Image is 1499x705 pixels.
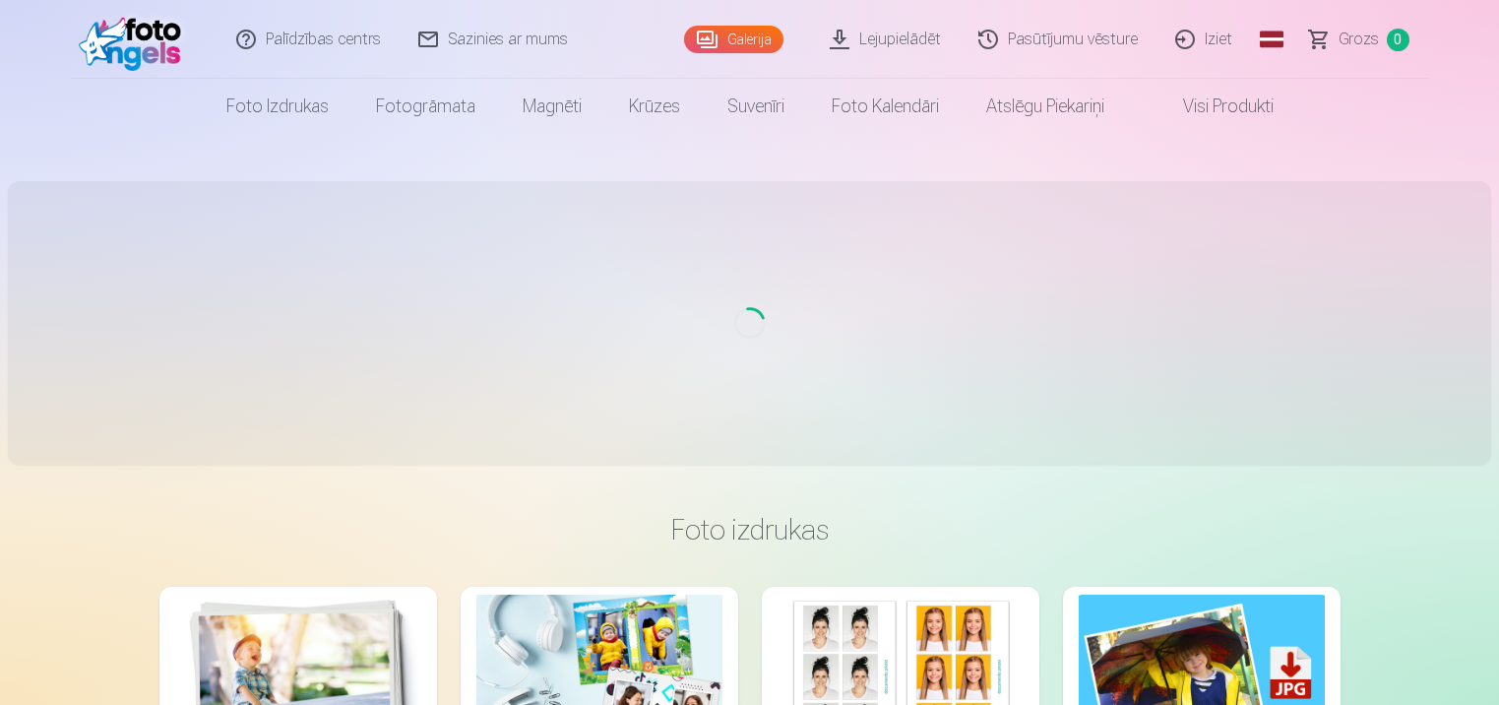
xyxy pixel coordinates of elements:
[605,79,704,134] a: Krūzes
[963,79,1128,134] a: Atslēgu piekariņi
[1128,79,1297,134] a: Visi produkti
[1339,28,1379,51] span: Grozs
[808,79,963,134] a: Foto kalendāri
[203,79,352,134] a: Foto izdrukas
[352,79,499,134] a: Fotogrāmata
[175,512,1325,547] h3: Foto izdrukas
[684,26,783,53] a: Galerija
[79,8,192,71] img: /fa1
[499,79,605,134] a: Magnēti
[704,79,808,134] a: Suvenīri
[1387,29,1409,51] span: 0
